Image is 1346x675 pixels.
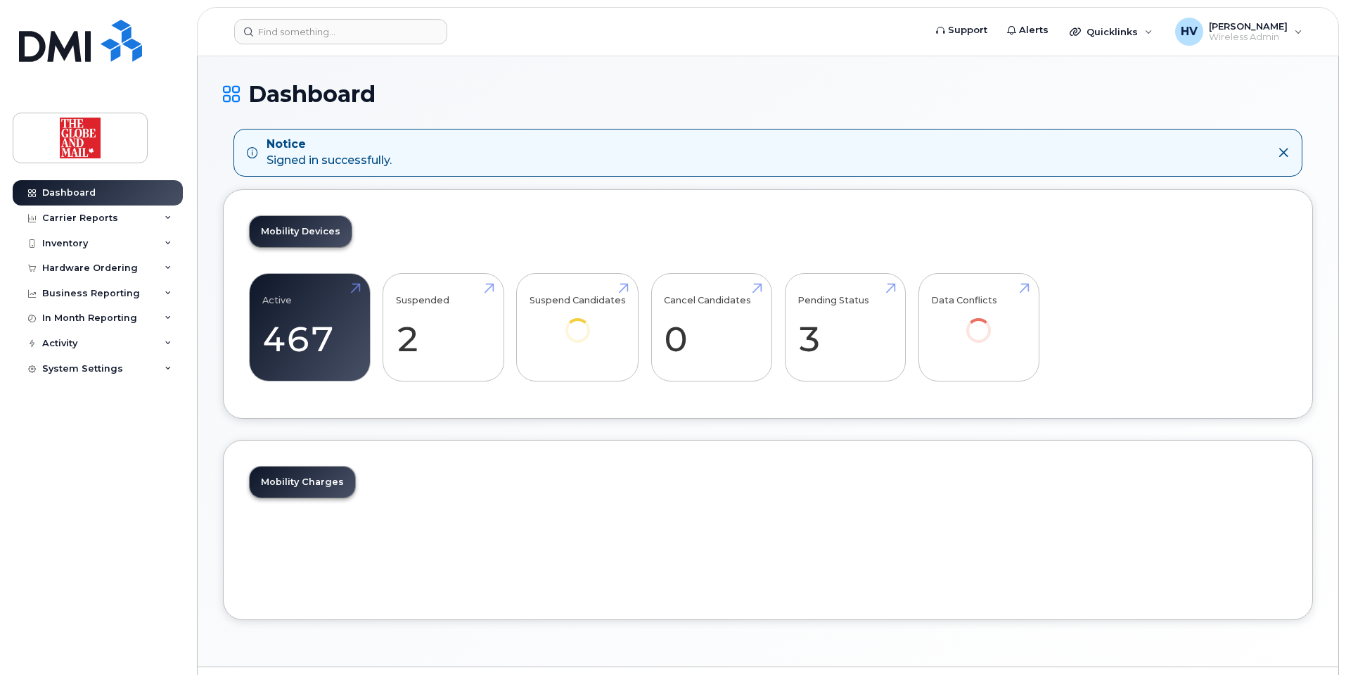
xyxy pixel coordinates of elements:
[267,137,392,153] strong: Notice
[250,467,355,498] a: Mobility Charges
[797,281,892,374] a: Pending Status 3
[931,281,1026,362] a: Data Conflicts
[396,281,491,374] a: Suspended 2
[250,216,352,247] a: Mobility Devices
[664,281,759,374] a: Cancel Candidates 0
[223,82,1313,106] h1: Dashboard
[530,281,626,362] a: Suspend Candidates
[262,281,357,374] a: Active 467
[267,137,392,169] div: Signed in successfully.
